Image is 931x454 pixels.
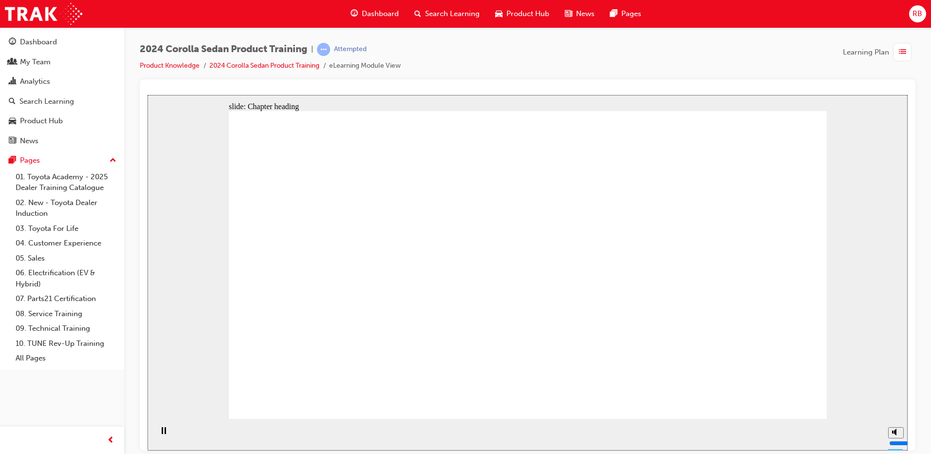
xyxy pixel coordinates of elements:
span: search-icon [414,8,421,20]
span: people-icon [9,58,16,67]
a: 06. Electrification (EV & Hybrid) [12,265,120,291]
a: 2024 Corolla Sedan Product Training [209,61,319,70]
button: Mute (Ctrl+Alt+M) [741,332,756,343]
div: Dashboard [20,37,57,48]
a: guage-iconDashboard [343,4,407,24]
span: | [311,44,313,55]
span: up-icon [110,154,116,167]
div: News [20,135,38,147]
div: My Team [20,57,51,68]
span: pages-icon [9,156,16,165]
a: Search Learning [4,93,120,111]
span: learningRecordVerb_ATTEMPT-icon [317,43,330,56]
li: eLearning Module View [329,60,401,72]
button: Pages [4,151,120,170]
span: chart-icon [9,77,16,86]
span: car-icon [495,8,503,20]
span: guage-icon [351,8,358,20]
span: news-icon [565,8,572,20]
span: search-icon [9,97,16,106]
input: volume [742,344,804,352]
a: 05. Sales [12,251,120,266]
span: Pages [621,8,641,19]
span: pages-icon [610,8,617,20]
a: Product Knowledge [140,61,200,70]
a: Analytics [4,73,120,91]
span: prev-icon [107,435,114,447]
div: misc controls [736,324,755,356]
a: News [4,132,120,150]
div: Pages [20,155,40,166]
a: 02. New - Toyota Dealer Induction [12,195,120,221]
a: All Pages [12,351,120,366]
span: list-icon [899,46,906,58]
a: search-iconSearch Learning [407,4,487,24]
div: Analytics [20,76,50,87]
span: Learning Plan [843,47,889,58]
span: guage-icon [9,38,16,47]
button: DashboardMy TeamAnalyticsSearch LearningProduct HubNews [4,31,120,151]
a: car-iconProduct Hub [487,4,557,24]
a: 03. Toyota For Life [12,221,120,236]
a: My Team [4,53,120,71]
div: playback controls [5,324,21,356]
span: car-icon [9,117,16,126]
span: RB [912,8,922,19]
a: 09. Technical Training [12,321,120,336]
div: Attempted [334,45,367,54]
button: Pause (Ctrl+Alt+P) [5,332,21,348]
a: Product Hub [4,112,120,130]
button: RB [909,5,926,22]
span: news-icon [9,137,16,146]
span: News [576,8,595,19]
div: Search Learning [19,96,74,107]
a: 07. Parts21 Certification [12,291,120,306]
img: Trak [5,3,82,25]
div: Product Hub [20,115,63,127]
a: news-iconNews [557,4,602,24]
span: 2024 Corolla Sedan Product Training [140,44,307,55]
a: Dashboard [4,33,120,51]
span: Product Hub [506,8,549,19]
span: Search Learning [425,8,480,19]
a: 08. Service Training [12,306,120,322]
a: pages-iconPages [602,4,649,24]
a: 04. Customer Experience [12,236,120,251]
a: 01. Toyota Academy - 2025 Dealer Training Catalogue [12,170,120,195]
button: Learning Plan [843,43,915,61]
a: 10. TUNE Rev-Up Training [12,336,120,351]
span: Dashboard [362,8,399,19]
